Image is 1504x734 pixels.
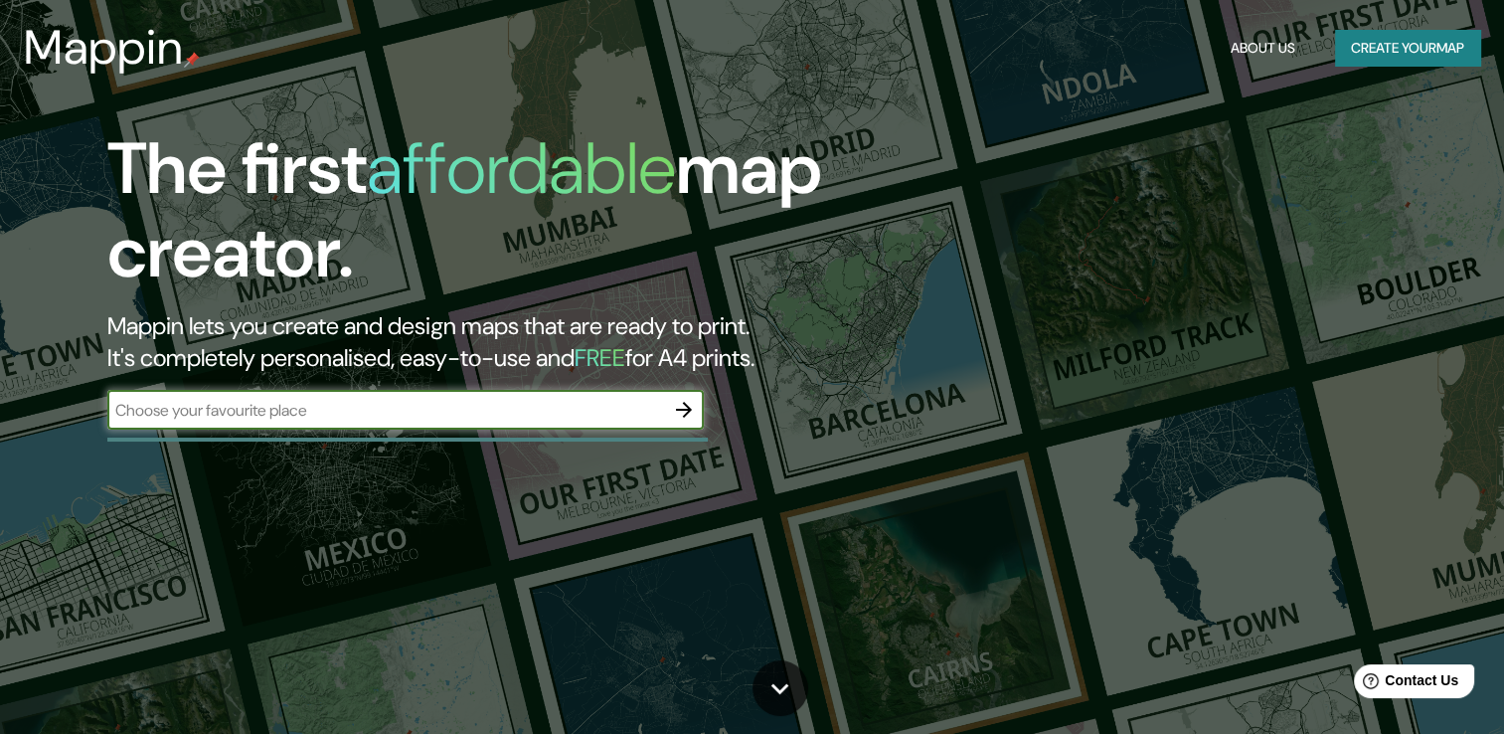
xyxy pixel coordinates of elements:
[1223,30,1303,67] button: About Us
[184,52,200,68] img: mappin-pin
[575,342,625,373] h5: FREE
[107,127,860,310] h1: The first map creator.
[24,20,184,76] h3: Mappin
[107,310,860,374] h2: Mappin lets you create and design maps that are ready to print. It's completely personalised, eas...
[1335,30,1480,67] button: Create yourmap
[367,122,676,215] h1: affordable
[107,399,664,422] input: Choose your favourite place
[1327,656,1482,712] iframe: Help widget launcher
